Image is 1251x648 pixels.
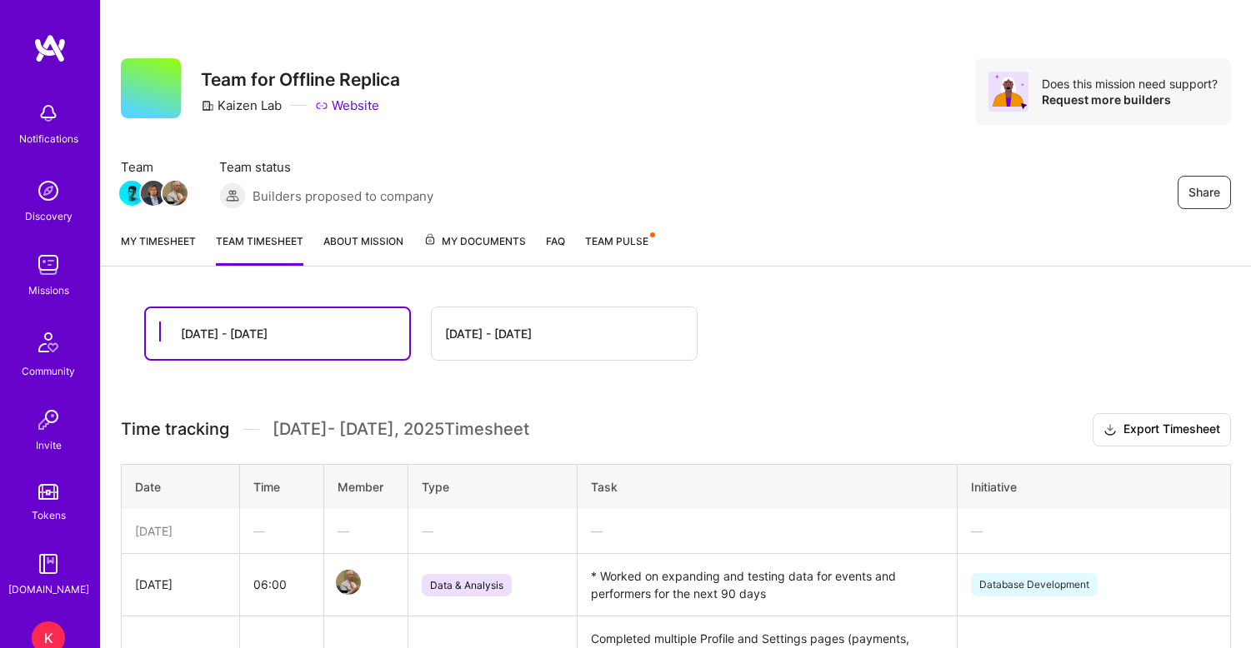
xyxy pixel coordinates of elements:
span: Data & Analysis [422,574,512,596]
a: Team Member Avatar [143,179,164,207]
img: Community [28,322,68,362]
div: Tokens [32,506,66,524]
div: [DATE] - [DATE] [181,325,268,342]
a: Team Member Avatar [121,179,143,207]
span: [DATE] - [DATE] , 2025 Timesheet [273,419,529,440]
th: Initiative [957,464,1230,509]
span: My Documents [423,232,526,251]
span: Builders proposed to company [253,187,433,205]
span: Time tracking [121,419,229,440]
div: Discovery [25,207,73,225]
div: — [422,522,563,540]
div: Missions [28,282,69,299]
img: bell [32,97,65,130]
img: tokens [38,484,58,500]
a: Team Member Avatar [338,568,359,596]
img: discovery [32,174,65,207]
div: [DOMAIN_NAME] [8,581,89,598]
div: [DATE] - [DATE] [445,325,532,342]
a: FAQ [546,232,565,266]
th: Type [408,464,578,509]
a: Team timesheet [216,232,303,266]
img: Team Member Avatar [141,181,166,206]
img: logo [33,33,67,63]
span: Team [121,158,186,176]
td: * Worked on expanding and testing data for events and performers for the next 90 days [577,553,957,616]
div: Community [22,362,75,380]
img: Invite [32,403,65,436]
div: — [253,522,310,540]
span: Team Pulse [585,235,648,247]
th: Date [122,464,240,509]
span: Database Development [971,573,1098,596]
a: My Documents [423,232,526,266]
img: guide book [32,547,65,581]
th: Time [239,464,323,509]
a: Team Member Avatar [164,179,186,207]
th: Member [324,464,408,509]
a: About Mission [323,232,403,266]
div: Request more builders [1042,92,1218,107]
img: Team Member Avatar [119,181,144,206]
button: Export Timesheet [1093,413,1231,446]
button: Share [1178,176,1231,209]
div: — [338,522,394,540]
a: My timesheet [121,232,196,266]
i: icon CompanyGray [201,99,214,112]
th: Task [577,464,957,509]
img: teamwork [32,248,65,282]
i: icon Download [1103,421,1117,439]
div: Invite [36,436,62,454]
a: Team Pulse [585,232,653,266]
img: Avatar [988,72,1028,112]
div: [DATE] [135,576,226,593]
div: Kaizen Lab [201,97,282,114]
img: Builders proposed to company [219,182,246,209]
span: Team status [219,158,433,176]
img: Team Member Avatar [163,181,188,206]
a: Website [315,97,379,114]
div: Does this mission need support? [1042,76,1218,92]
div: [DATE] [135,522,226,540]
h3: Team for Offline Replica [201,69,400,90]
td: 06:00 [239,553,323,616]
div: — [971,522,1217,540]
span: Share [1188,184,1220,201]
div: Notifications [19,130,78,147]
div: — [591,522,943,540]
img: Team Member Avatar [336,570,361,595]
